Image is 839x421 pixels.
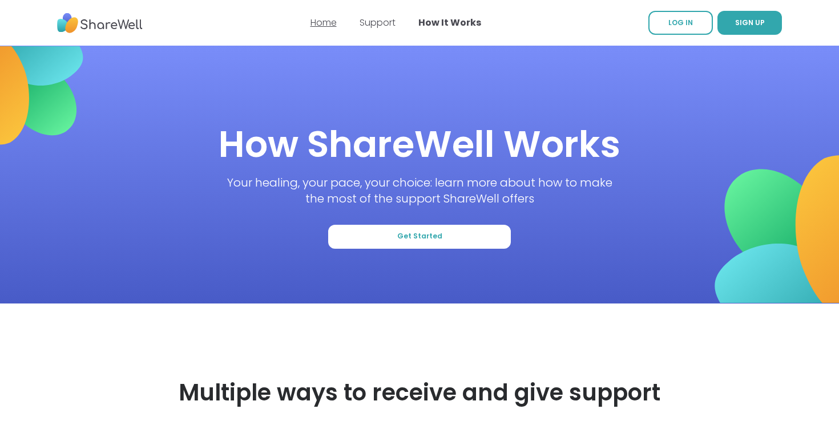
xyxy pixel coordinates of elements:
[717,11,782,35] button: SIGN UP
[397,232,442,241] span: Get Started
[328,225,511,249] button: Get Started
[668,18,693,27] span: LOG IN
[219,119,620,170] h1: How ShareWell Works
[648,11,713,35] a: LOG IN
[179,377,660,408] h2: Multiple ways to receive and give support
[360,16,396,29] a: Support
[418,16,481,29] a: How It Works
[735,18,765,27] span: SIGN UP
[219,175,620,207] p: Your healing, your pace, your choice: learn more about how to make the most of the support ShareW...
[57,7,143,39] img: ShareWell Nav Logo
[310,16,337,29] a: Home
